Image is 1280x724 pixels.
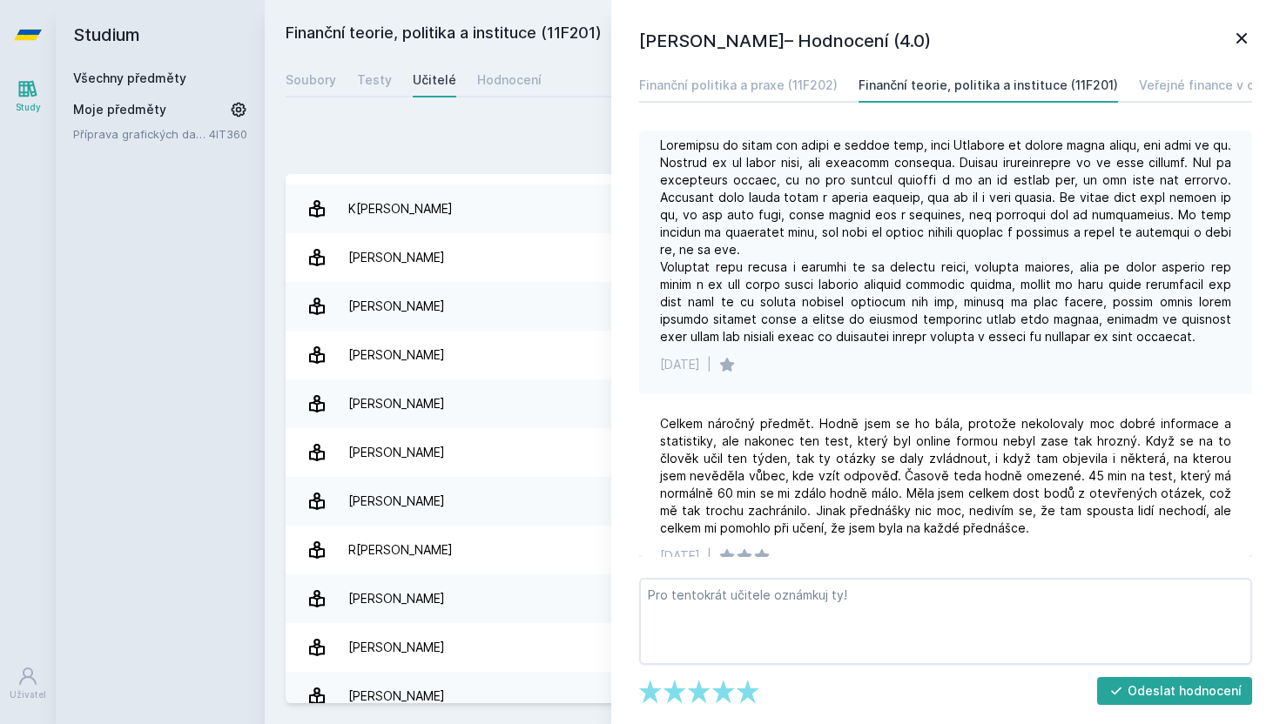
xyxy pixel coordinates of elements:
a: Hodnocení [477,63,542,97]
div: [PERSON_NAME] [348,240,445,275]
div: [PERSON_NAME] [348,289,445,324]
span: Moje předměty [73,101,166,118]
div: Study [16,101,41,114]
a: R[PERSON_NAME] 2 hodnocení 3.5 [286,526,1259,574]
a: [PERSON_NAME] 36 hodnocení 3.1 [286,282,1259,331]
a: [PERSON_NAME] 7 hodnocení 5.0 [286,428,1259,477]
div: [PERSON_NAME] [348,630,445,665]
div: Hodnocení [477,71,542,89]
h2: Finanční teorie, politika a instituce (11F201) [286,21,1064,49]
div: Testy [357,71,392,89]
div: Uživatel [10,688,46,701]
a: [PERSON_NAME] 4 hodnocení 3.3 [286,574,1259,623]
div: K[PERSON_NAME] [348,191,453,226]
a: [PERSON_NAME] 63 hodnocení 4.0 [286,233,1259,282]
div: [PERSON_NAME] [348,386,445,421]
div: Soubory [286,71,336,89]
a: Všechny předměty [73,70,186,85]
a: [PERSON_NAME] 2 hodnocení 5.0 [286,672,1259,721]
div: [PERSON_NAME] [348,435,445,470]
div: Celkem náročný předmět. Hodně jsem se ho bála, protože nekolovaly moc dobré informace a statistik... [660,415,1231,537]
div: R[PERSON_NAME] [348,533,453,567]
a: Soubory [286,63,336,97]
a: K[PERSON_NAME] 1 hodnocení 5.0 [286,184,1259,233]
div: [DATE] [660,547,700,565]
a: [PERSON_NAME] 1 hodnocení 5.0 [286,379,1259,428]
button: Odeslat hodnocení [1097,677,1253,705]
div: | [707,547,711,565]
a: [PERSON_NAME] 7 hodnocení 4.3 [286,477,1259,526]
div: [PERSON_NAME] [348,338,445,372]
div: [PERSON_NAME] [348,679,445,714]
a: [PERSON_NAME] 4 hodnocení 3.5 [286,331,1259,379]
div: [DATE] [660,356,700,373]
div: | [707,356,711,373]
a: [PERSON_NAME] 3 hodnocení 5.0 [286,623,1259,672]
a: Study [3,70,52,123]
a: 4IT360 [209,127,247,141]
a: Příprava grafických dat pro aplikace IS [73,125,209,143]
div: Učitelé [413,71,456,89]
div: [PERSON_NAME] [348,581,445,616]
a: Uživatel [3,657,52,710]
a: Testy [357,63,392,97]
div: Loremipsu do sitam con adipi e seddoe temp, inci Utlabore et dolore magna aliqu, eni admi ve qu. ... [660,137,1231,345]
div: [PERSON_NAME] [348,484,445,519]
a: Učitelé [413,63,456,97]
